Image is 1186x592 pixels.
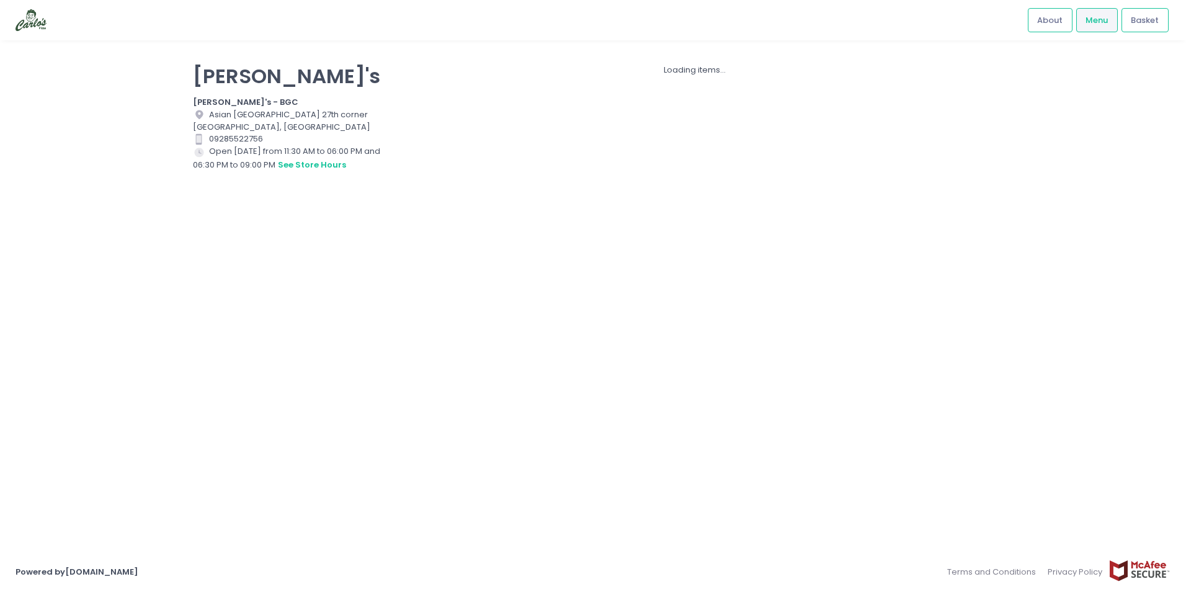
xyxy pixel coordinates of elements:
[397,64,993,76] div: Loading items...
[1076,8,1118,32] a: Menu
[1131,14,1159,27] span: Basket
[947,560,1042,584] a: Terms and Conditions
[1086,14,1108,27] span: Menu
[193,133,381,145] div: 09285522756
[1108,560,1170,581] img: mcafee-secure
[16,9,47,31] img: logo
[193,64,381,88] p: [PERSON_NAME]'s
[1042,560,1109,584] a: Privacy Policy
[193,96,298,108] b: [PERSON_NAME]'s - BGC
[1028,8,1072,32] a: About
[1037,14,1063,27] span: About
[16,566,138,578] a: Powered by[DOMAIN_NAME]
[193,145,381,171] div: Open [DATE] from 11:30 AM to 06:00 PM and 06:30 PM to 09:00 PM
[277,158,347,172] button: see store hours
[193,109,381,133] div: Asian [GEOGRAPHIC_DATA] 27th corner [GEOGRAPHIC_DATA], [GEOGRAPHIC_DATA]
